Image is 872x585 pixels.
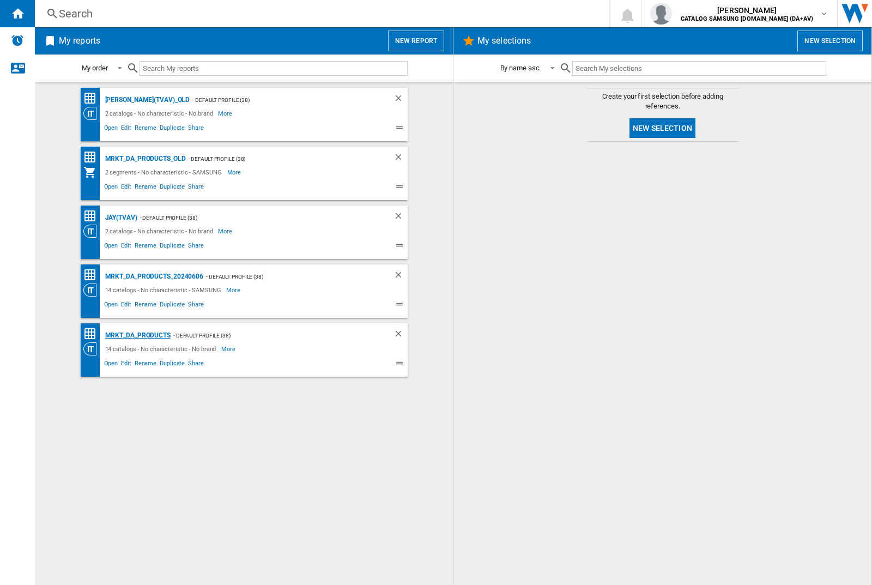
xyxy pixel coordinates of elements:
[572,61,826,76] input: Search My selections
[158,299,186,312] span: Duplicate
[475,31,533,51] h2: My selections
[102,211,137,225] div: JAY(TVAV)
[102,225,219,238] div: 2 catalogs - No characteristic - No brand
[102,358,120,371] span: Open
[133,182,158,195] span: Rename
[102,93,190,107] div: [PERSON_NAME](TVAV)_old
[218,225,234,238] span: More
[186,299,205,312] span: Share
[133,240,158,254] span: Rename
[102,123,120,136] span: Open
[221,342,237,355] span: More
[83,268,102,282] div: Price Matrix
[11,34,24,47] img: alerts-logo.svg
[586,92,739,111] span: Create your first selection before adding references.
[102,270,204,284] div: MRKT_DA_PRODUCTS_20240606
[59,6,581,21] div: Search
[158,240,186,254] span: Duplicate
[650,3,672,25] img: profile.jpg
[83,342,102,355] div: Category View
[500,64,541,72] div: By name asc.
[681,5,813,16] span: [PERSON_NAME]
[119,182,133,195] span: Edit
[186,240,205,254] span: Share
[83,92,102,105] div: Price Matrix
[186,182,205,195] span: Share
[119,358,133,371] span: Edit
[102,182,120,195] span: Open
[119,299,133,312] span: Edit
[227,166,243,179] span: More
[119,123,133,136] span: Edit
[102,152,186,166] div: MRKT_DA_PRODUCTS_OLD
[171,329,372,342] div: - Default profile (38)
[388,31,444,51] button: New report
[629,118,695,138] button: New selection
[681,15,813,22] b: CATALOG SAMSUNG [DOMAIN_NAME] (DA+AV)
[140,61,408,76] input: Search My reports
[393,152,408,166] div: Delete
[102,284,227,297] div: 14 catalogs - No characteristic - SAMSUNG
[190,93,371,107] div: - Default profile (38)
[393,211,408,225] div: Delete
[797,31,863,51] button: New selection
[102,329,171,342] div: MRKT_DA_PRODUCTS
[186,123,205,136] span: Share
[393,93,408,107] div: Delete
[83,209,102,223] div: Price Matrix
[83,150,102,164] div: Price Matrix
[133,358,158,371] span: Rename
[102,107,219,120] div: 2 catalogs - No characteristic - No brand
[57,31,102,51] h2: My reports
[102,166,227,179] div: 2 segments - No characteristic - SAMSUNG
[83,107,102,120] div: Category View
[393,329,408,342] div: Delete
[158,358,186,371] span: Duplicate
[186,358,205,371] span: Share
[137,211,372,225] div: - Default profile (38)
[83,327,102,341] div: Price Matrix
[119,240,133,254] span: Edit
[393,270,408,284] div: Delete
[82,64,108,72] div: My order
[83,284,102,297] div: Category View
[102,299,120,312] span: Open
[218,107,234,120] span: More
[133,299,158,312] span: Rename
[158,182,186,195] span: Duplicate
[158,123,186,136] span: Duplicate
[226,284,242,297] span: More
[102,342,222,355] div: 14 catalogs - No characteristic - No brand
[102,240,120,254] span: Open
[186,152,372,166] div: - Default profile (38)
[133,123,158,136] span: Rename
[83,166,102,179] div: My Assortment
[203,270,371,284] div: - Default profile (38)
[83,225,102,238] div: Category View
